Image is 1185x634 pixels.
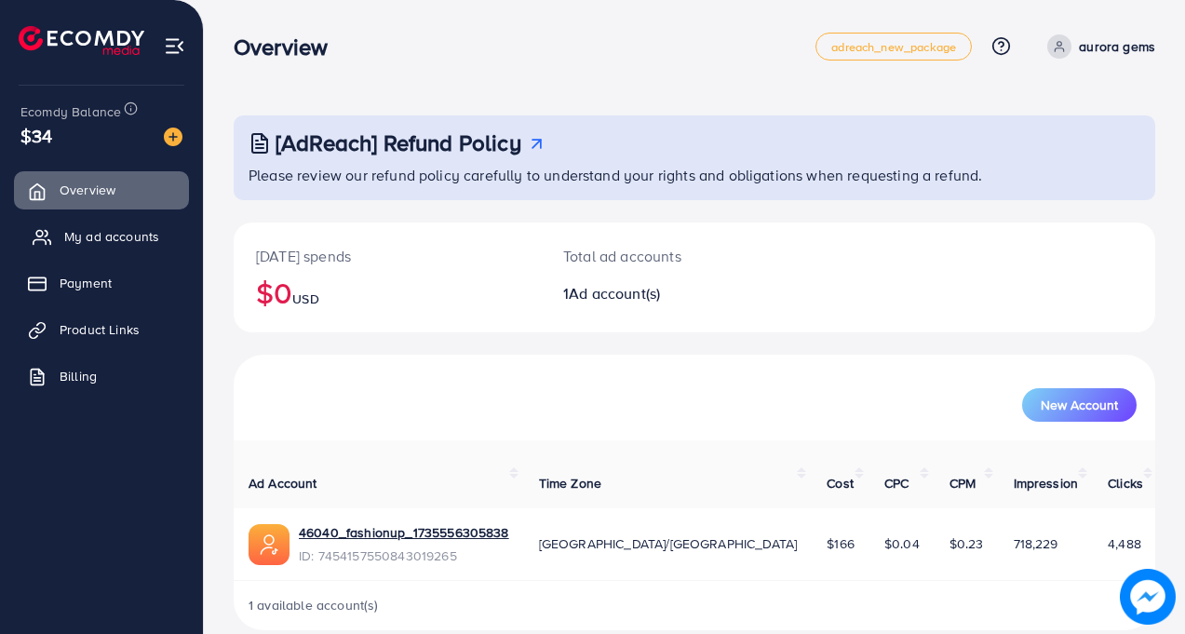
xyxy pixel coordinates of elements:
[949,534,984,553] span: $0.23
[1079,35,1155,58] p: aurora gems
[1122,571,1174,623] img: image
[815,33,972,61] a: adreach_new_package
[299,546,509,565] span: ID: 7454157550843019265
[249,474,317,492] span: Ad Account
[539,534,798,553] span: [GEOGRAPHIC_DATA]/[GEOGRAPHIC_DATA]
[1022,388,1137,422] button: New Account
[60,274,112,292] span: Payment
[539,474,601,492] span: Time Zone
[14,218,189,255] a: My ad accounts
[20,122,52,149] span: $34
[64,227,159,246] span: My ad accounts
[884,474,909,492] span: CPC
[1108,474,1143,492] span: Clicks
[14,264,189,302] a: Payment
[569,283,660,304] span: Ad account(s)
[299,523,509,542] a: 46040_fashionup_1735556305838
[1014,534,1058,553] span: 718,229
[949,474,976,492] span: CPM
[256,275,518,310] h2: $0
[1040,34,1155,59] a: aurora gems
[563,245,749,267] p: Total ad accounts
[563,285,749,303] h2: 1
[14,357,189,395] a: Billing
[14,171,189,209] a: Overview
[60,320,140,339] span: Product Links
[292,290,318,308] span: USD
[1014,474,1079,492] span: Impression
[164,128,182,146] img: image
[1041,398,1118,411] span: New Account
[249,596,379,614] span: 1 available account(s)
[234,34,343,61] h3: Overview
[884,534,920,553] span: $0.04
[60,181,115,199] span: Overview
[20,102,121,121] span: Ecomdy Balance
[60,367,97,385] span: Billing
[831,41,956,53] span: adreach_new_package
[14,311,189,348] a: Product Links
[249,164,1144,186] p: Please review our refund policy carefully to understand your rights and obligations when requesti...
[249,524,290,565] img: ic-ads-acc.e4c84228.svg
[164,35,185,57] img: menu
[1108,534,1141,553] span: 4,488
[256,245,518,267] p: [DATE] spends
[827,534,855,553] span: $166
[827,474,854,492] span: Cost
[19,26,144,55] img: logo
[276,129,521,156] h3: [AdReach] Refund Policy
